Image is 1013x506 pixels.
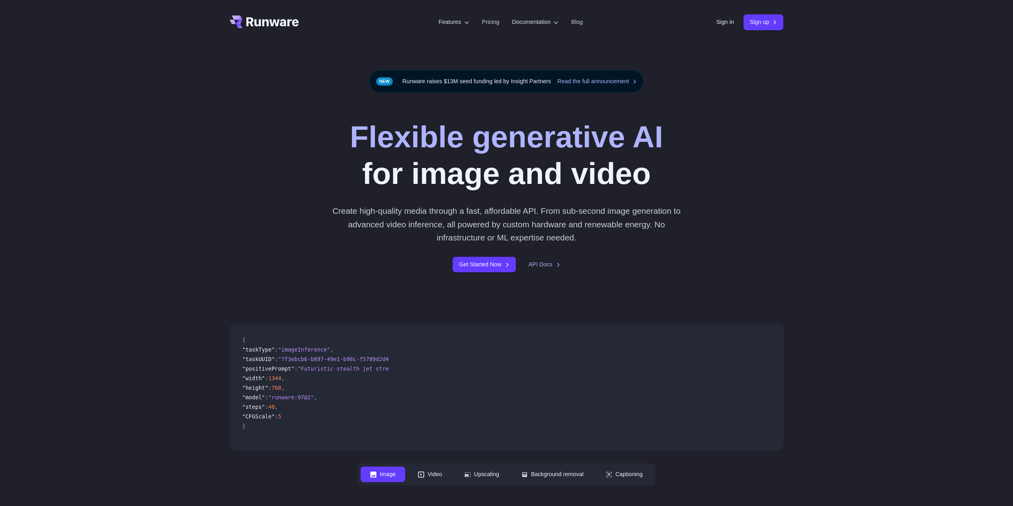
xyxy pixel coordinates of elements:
span: "taskType" [242,346,275,353]
a: Read the full announcement [557,77,637,86]
span: } [242,423,246,429]
label: Documentation [512,18,559,27]
a: Go to / [230,16,299,28]
span: : [275,356,278,362]
span: , [275,404,278,410]
span: "runware:97@2" [268,394,314,401]
span: : [275,413,278,420]
a: Sign in [716,18,734,27]
span: , [281,375,285,381]
span: 1344 [268,375,281,381]
span: "Futuristic stealth jet streaking through a neon-lit cityscape with glowing purple exhaust" [298,365,594,372]
span: "model" [242,394,265,401]
span: "CFGScale" [242,413,275,420]
span: : [265,404,268,410]
label: Features [439,18,469,27]
span: "width" [242,375,265,381]
a: API Docs [529,260,560,269]
span: , [330,346,333,353]
span: : [265,394,268,401]
strong: Flexible generative AI [350,119,663,154]
h1: for image and video [350,118,663,191]
span: "height" [242,385,268,391]
p: Create high-quality media through a fast, affordable API. From sub-second image generation to adv... [329,204,684,244]
a: Sign up [744,14,784,30]
span: 768 [271,385,281,391]
a: Blog [571,18,583,27]
span: "7f3ebcb6-b897-49e1-b98c-f5789d2d40d7" [278,356,402,362]
span: , [314,394,317,401]
button: Upscaling [455,467,509,482]
span: "imageInference" [278,346,330,353]
button: Video [408,467,452,482]
span: : [268,385,271,391]
span: "steps" [242,404,265,410]
div: Runware raises $13M seed funding led by Insight Partners [369,70,644,93]
span: : [265,375,268,381]
span: "taskUUID" [242,356,275,362]
a: Pricing [482,18,500,27]
a: Get Started Now [453,257,515,272]
button: Image [361,467,405,482]
span: : [294,365,297,372]
button: Background removal [512,467,593,482]
span: { [242,337,246,343]
span: 5 [278,413,281,420]
button: Captioning [596,467,652,482]
span: 40 [268,404,275,410]
span: "positivePrompt" [242,365,295,372]
span: : [275,346,278,353]
span: , [281,385,285,391]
